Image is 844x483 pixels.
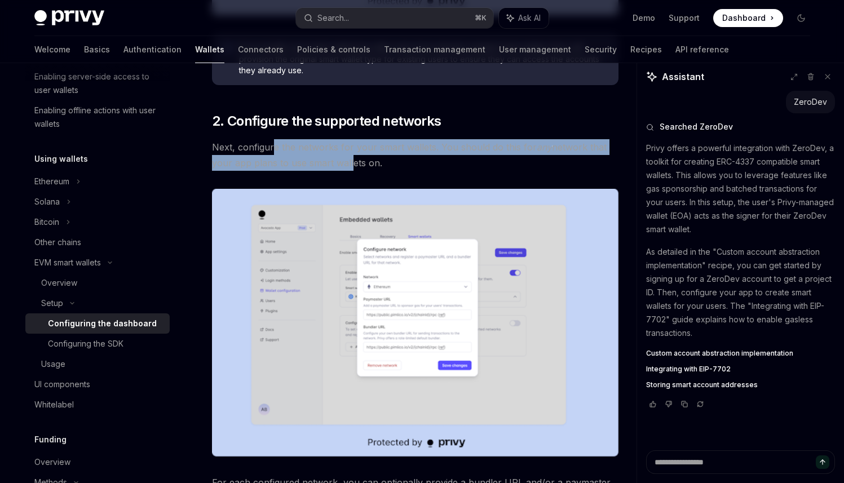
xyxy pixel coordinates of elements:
div: EVM smart wallets [34,256,101,269]
button: Searched ZeroDev [646,121,835,132]
button: Toggle dark mode [792,9,810,27]
a: Demo [633,12,655,24]
button: Send message [816,455,829,469]
em: any [537,141,552,153]
img: dark logo [34,10,104,26]
a: User management [499,36,571,63]
div: Enabling server-side access to user wallets [34,70,163,97]
h5: Funding [34,433,67,446]
div: Setup [41,296,63,310]
a: Security [585,36,617,63]
a: Enabling offline actions with user wallets [25,100,170,134]
div: Whitelabel [34,398,74,411]
a: Custom account abstraction implementation [646,349,835,358]
a: Enabling server-side access to user wallets [25,67,170,100]
a: Integrating with EIP-7702 [646,365,835,374]
div: Ethereum [34,175,69,188]
a: Connectors [238,36,284,63]
span: Searched ZeroDev [660,121,733,132]
a: Recipes [630,36,662,63]
img: Sample enable smart wallets [212,189,618,457]
span: ⌘ K [475,14,487,23]
span: 2. Configure the supported networks [212,112,441,130]
span: Dashboard [722,12,766,24]
a: Storing smart account addresses [646,380,835,389]
a: Configuring the SDK [25,334,170,354]
a: Overview [25,452,170,472]
div: Solana [34,195,60,209]
a: Configuring the dashboard [25,313,170,334]
a: Whitelabel [25,395,170,415]
button: Ask AI [499,8,549,28]
a: Policies & controls [297,36,370,63]
a: Dashboard [713,9,783,27]
div: Usage [41,357,65,371]
div: Configuring the SDK [48,337,123,351]
span: Ask AI [518,12,541,24]
div: ZeroDev [794,96,827,108]
a: Support [669,12,700,24]
span: Storing smart account addresses [646,380,758,389]
a: Authentication [123,36,182,63]
a: Wallets [195,36,224,63]
h5: Using wallets [34,152,88,166]
div: Configuring the dashboard [48,317,157,330]
span: Next, configure the networks for your smart wallets. You should do this for network that your app... [212,139,618,171]
div: Overview [41,276,77,290]
a: Transaction management [384,36,485,63]
span: Custom account abstraction implementation [646,349,793,358]
div: Enabling offline actions with user wallets [34,104,163,131]
a: UI components [25,374,170,395]
span: Integrating with EIP-7702 [646,365,731,374]
a: Other chains [25,232,170,252]
span: Assistant [662,70,704,83]
div: Other chains [34,236,81,249]
a: Usage [25,354,170,374]
button: Search...⌘K [296,8,493,28]
div: Bitcoin [34,215,59,229]
div: UI components [34,378,90,391]
a: Welcome [34,36,70,63]
a: Basics [84,36,110,63]
div: Overview [34,455,70,469]
a: API reference [675,36,729,63]
p: Privy offers a powerful integration with ZeroDev, a toolkit for creating ERC-4337 compatible smar... [646,141,835,236]
p: As detailed in the "Custom account abstraction implementation" recipe, you can get started by sig... [646,245,835,340]
a: Overview [25,273,170,293]
div: Search... [317,11,349,25]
